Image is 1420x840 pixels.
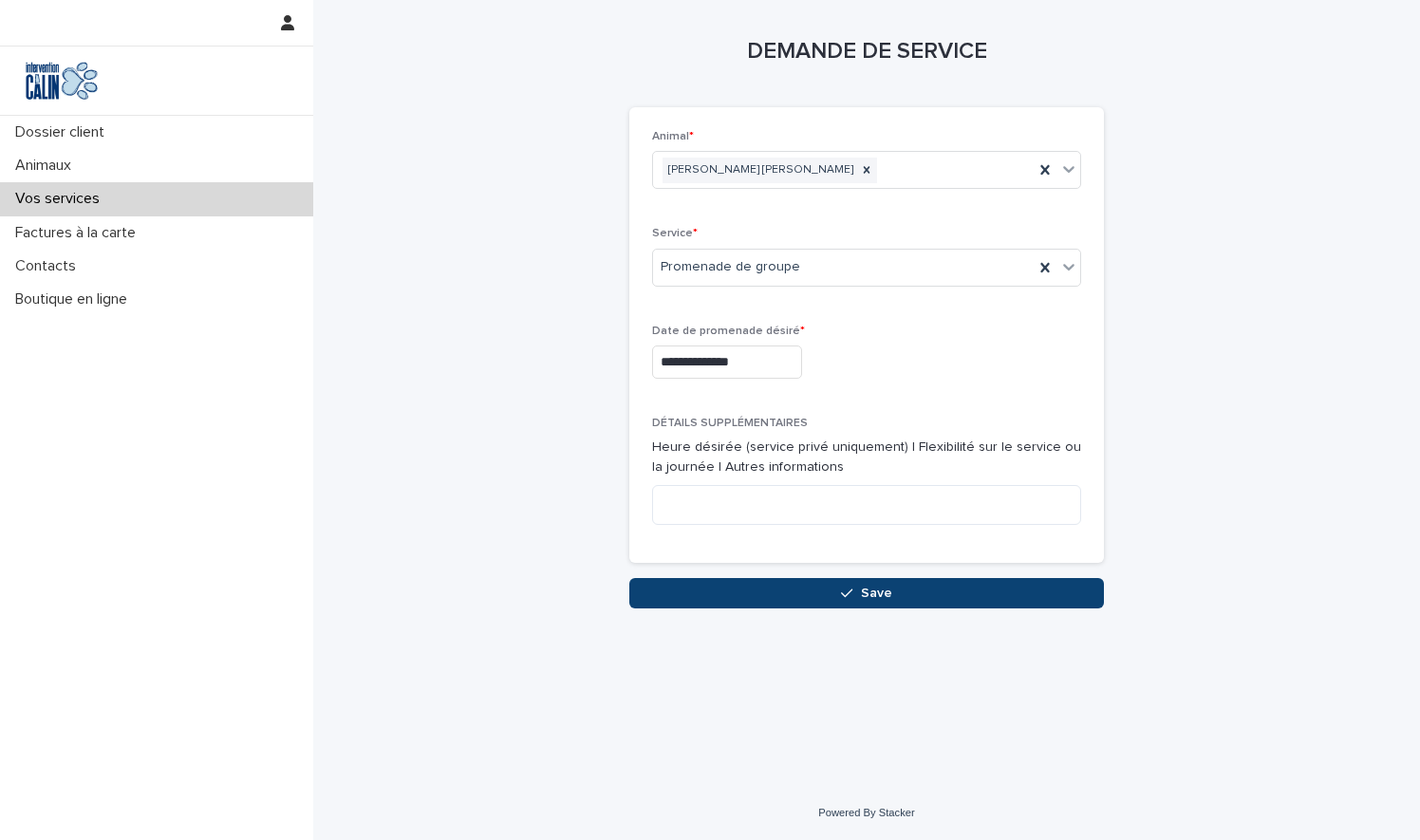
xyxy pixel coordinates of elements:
span: DÉTAILS SUPPLÉMENTAIRES [652,418,808,429]
a: Powered By Stacker [818,807,914,818]
span: Date de promenade désiré [652,326,805,337]
button: Save [629,578,1104,608]
span: Service [652,228,698,239]
p: Contacts [8,257,91,275]
p: Factures à la carte [8,224,151,242]
p: Boutique en ligne [8,290,142,308]
div: [PERSON_NAME] [PERSON_NAME] [663,158,856,183]
p: Animaux [8,157,86,175]
p: Vos services [8,190,115,208]
span: Save [861,587,892,600]
p: Dossier client [8,123,120,141]
h1: DEMANDE DE SERVICE [629,38,1104,65]
span: Promenade de groupe [661,257,800,277]
span: Animal [652,131,694,142]
img: Y0SYDZVsQvbSeSFpbQoq [15,62,108,100]
p: Heure désirée (service privé uniquement) | Flexibilité sur le service ou la journée | Autres info... [652,438,1081,477]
